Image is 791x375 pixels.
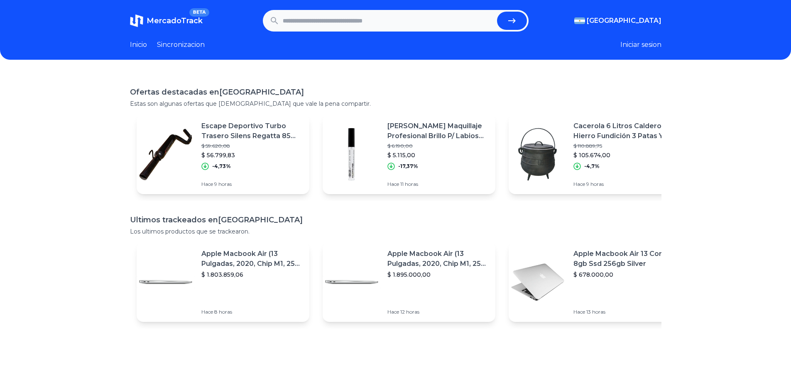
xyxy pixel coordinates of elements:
[573,270,675,279] p: $ 678.000,00
[137,253,195,311] img: Featured image
[201,151,303,159] p: $ 56.799,83
[509,253,567,311] img: Featured image
[130,86,661,98] h1: Ofertas destacadas en [GEOGRAPHIC_DATA]
[574,17,585,24] img: Argentina
[573,309,675,315] p: Hace 13 horas
[387,121,489,141] p: [PERSON_NAME] Maquillaje Profesional Brillo P/ Labios Lip Gloss 183
[587,16,661,26] span: [GEOGRAPHIC_DATA]
[157,40,205,50] a: Sincronizacion
[201,249,303,269] p: Apple Macbook Air (13 Pulgadas, 2020, Chip M1, 256 Gb De Ssd, 8 Gb De Ram) - Plata
[398,163,418,170] p: -17,37%
[387,151,489,159] p: $ 5.115,00
[573,151,675,159] p: $ 105.674,00
[130,100,661,108] p: Estas son algunas ofertas que [DEMOGRAPHIC_DATA] que vale la pena compartir.
[573,181,675,187] p: Hace 9 horas
[323,242,495,322] a: Featured imageApple Macbook Air (13 Pulgadas, 2020, Chip M1, 256 Gb De Ssd, 8 Gb De Ram) - Plata$...
[201,181,303,187] p: Hace 9 horas
[323,114,495,194] a: Featured image[PERSON_NAME] Maquillaje Profesional Brillo P/ Labios Lip Gloss 183$ 6.190,00$ 5.11...
[201,143,303,149] p: $ 59.620,08
[387,309,489,315] p: Hace 12 horas
[130,40,147,50] a: Inicio
[323,253,381,311] img: Featured image
[620,40,661,50] button: Iniciar sesion
[137,125,195,183] img: Featured image
[387,143,489,149] p: $ 6.190,00
[573,121,675,141] p: Cacerola 6 Litros Caldero Hierro Fundición 3 Patas Y Tapa
[573,249,675,269] p: Apple Macbook Air 13 Core I5 8gb Ssd 256gb Silver
[509,125,567,183] img: Featured image
[387,181,489,187] p: Hace 11 horas
[130,14,203,27] a: MercadoTrackBETA
[574,16,661,26] button: [GEOGRAPHIC_DATA]
[509,242,681,322] a: Featured imageApple Macbook Air 13 Core I5 8gb Ssd 256gb Silver$ 678.000,00Hace 13 horas
[130,14,143,27] img: MercadoTrack
[147,16,203,25] span: MercadoTrack
[201,121,303,141] p: Escape Deportivo Turbo Trasero Silens Regatta 85 1600
[137,114,309,194] a: Featured imageEscape Deportivo Turbo Trasero Silens Regatta 85 1600$ 59.620,08$ 56.799,83-4,73%Ha...
[212,163,231,170] p: -4,73%
[201,270,303,279] p: $ 1.803.859,06
[130,214,661,226] h1: Ultimos trackeados en [GEOGRAPHIC_DATA]
[189,8,209,17] span: BETA
[387,249,489,269] p: Apple Macbook Air (13 Pulgadas, 2020, Chip M1, 256 Gb De Ssd, 8 Gb De Ram) - Plata
[573,143,675,149] p: $ 110.889,75
[201,309,303,315] p: Hace 8 horas
[584,163,600,170] p: -4,7%
[130,227,661,236] p: Los ultimos productos que se trackearon.
[323,125,381,183] img: Featured image
[509,114,681,194] a: Featured imageCacerola 6 Litros Caldero Hierro Fundición 3 Patas Y Tapa$ 110.889,75$ 105.674,00-4...
[137,242,309,322] a: Featured imageApple Macbook Air (13 Pulgadas, 2020, Chip M1, 256 Gb De Ssd, 8 Gb De Ram) - Plata$...
[387,270,489,279] p: $ 1.895.000,00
